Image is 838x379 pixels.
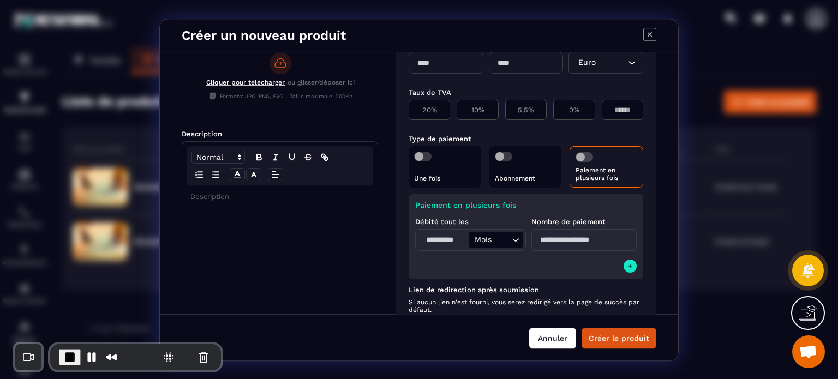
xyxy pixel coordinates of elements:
[494,234,509,246] input: Search for option
[415,201,637,209] p: Paiement en plusieurs fois
[598,57,625,69] input: Search for option
[511,106,541,114] p: 5.5%
[792,335,825,368] a: Ouvrir le chat
[529,328,576,348] button: Annuler
[495,175,556,182] p: Abonnement
[409,286,643,294] label: Lien de redirection après soumission
[409,88,451,97] label: Taux de TVA
[463,106,492,114] p: 10%
[209,92,352,100] span: Formats: JPG, PNG, SVG... Taille maximale: 200Kb
[182,130,222,138] label: Description
[415,106,444,114] p: 20%
[472,234,494,246] span: Mois
[206,79,285,86] span: Cliquer pour télécharger
[568,52,643,74] div: Search for option
[182,28,346,43] h4: Créer un nouveau produit
[576,57,598,69] span: Euro
[576,166,637,182] p: Paiement en plusieurs fois
[409,135,471,143] label: Type de paiement
[582,328,656,348] button: Créer le produit
[531,218,606,226] label: Nombre de paiement
[415,218,469,226] label: Débité tout les
[559,106,589,114] p: 0%
[469,232,523,248] div: Search for option
[288,79,355,89] span: ou glisser/déposer ici
[409,298,643,314] span: Si aucun lien n'est fourni, vous serez redirigé vers la page de succès par défaut.
[414,175,476,182] p: Une fois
